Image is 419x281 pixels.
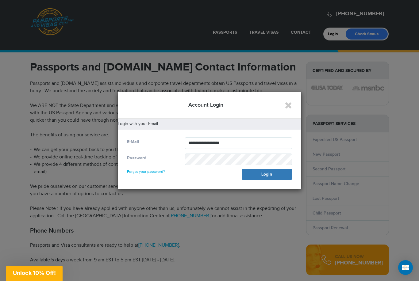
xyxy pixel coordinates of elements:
[127,101,292,109] h4: Account Login
[127,139,139,145] label: E-Mail
[118,122,301,126] h5: Login with your Email
[13,270,56,276] span: Unlock 10% Off!
[6,266,63,281] div: Unlock 10% Off!
[127,155,146,161] label: Password
[242,169,292,180] button: Login
[285,101,292,110] button: Close
[127,164,165,174] a: Forgot your password?
[398,260,413,275] div: Open Intercom Messenger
